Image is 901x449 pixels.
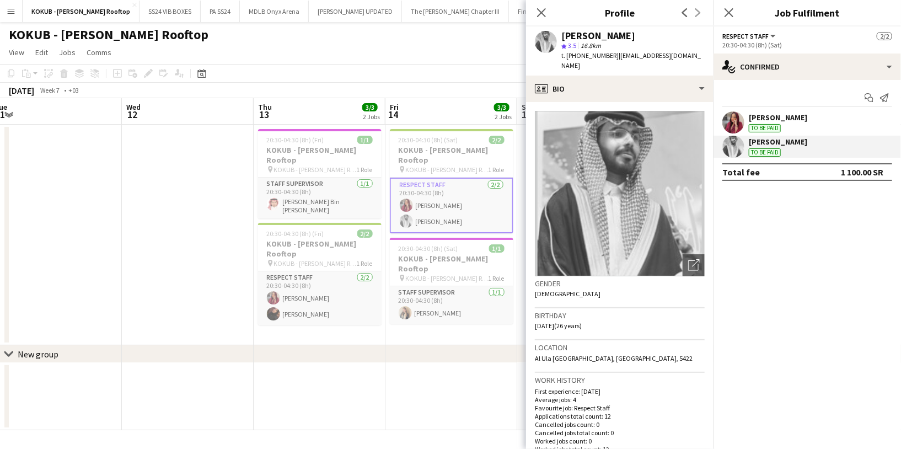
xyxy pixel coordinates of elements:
span: 20:30-04:30 (8h) (Fri) [267,136,324,144]
div: Total fee [722,167,760,178]
span: 1 Role [489,274,505,282]
h3: KOKUB - [PERSON_NAME] Rooftop [390,254,513,274]
p: Average jobs: 4 [535,395,705,404]
span: 20:30-04:30 (8h) (Sat) [399,136,458,144]
app-card-role: Staff Supervisor1/120:30-04:30 (8h)[PERSON_NAME] Bin [PERSON_NAME] [258,178,382,218]
span: KOKUB - [PERSON_NAME] Rooftop [274,259,357,268]
p: Cancelled jobs count: 0 [535,420,705,429]
span: [DEMOGRAPHIC_DATA] [535,290,600,298]
app-card-role: Respect Staff2/220:30-04:30 (8h)[PERSON_NAME][PERSON_NAME] [258,271,382,325]
div: New group [18,349,58,360]
p: Applications total count: 12 [535,412,705,420]
span: Sat [522,102,534,112]
h3: Location [535,343,705,352]
h3: KOKUB - [PERSON_NAME] Rooftop [390,145,513,165]
p: Cancelled jobs total count: 0 [535,429,705,437]
div: 2 Jobs [495,113,512,121]
div: To be paid [749,124,781,132]
a: Edit [31,45,52,60]
span: 2/2 [357,229,373,238]
p: First experience: [DATE] [535,387,705,395]
span: 1 Role [357,165,373,174]
h3: KOKUB - [PERSON_NAME] Rooftop [258,239,382,259]
span: Al Ula [GEOGRAPHIC_DATA], [GEOGRAPHIC_DATA], 5422 [535,354,693,362]
button: The [PERSON_NAME] Chapter III [402,1,509,22]
span: 20:30-04:30 (8h) (Fri) [267,229,324,238]
div: [DATE] [9,85,34,96]
h3: Birthday [535,311,705,320]
app-job-card: 20:30-04:30 (8h) (Sat)2/2KOKUB - [PERSON_NAME] Rooftop KOKUB - [PERSON_NAME] Rooftop1 RoleRespect... [390,129,513,233]
span: 2/2 [877,32,892,40]
span: 1 Role [489,165,505,174]
h3: Work history [535,375,705,385]
span: Edit [35,47,48,57]
span: Thu [258,102,272,112]
span: Jobs [59,47,76,57]
div: [PERSON_NAME] [749,137,807,147]
app-card-role: Staff Supervisor1/120:30-04:30 (8h)[PERSON_NAME] [390,286,513,324]
span: 1/1 [489,244,505,253]
h3: Job Fulfilment [714,6,901,20]
span: [DATE] (26 years) [535,322,582,330]
button: Final Fantasy [509,1,566,22]
button: SS24 VIB BOXES [140,1,201,22]
button: [PERSON_NAME] UPDATED [309,1,402,22]
span: 1/1 [357,136,373,144]
app-card-role: Respect Staff2/220:30-04:30 (8h)[PERSON_NAME][PERSON_NAME] [390,178,513,233]
button: MDLB Onyx Arena [240,1,309,22]
div: 2 Jobs [363,113,380,121]
span: Wed [126,102,141,112]
span: Respect Staff [722,32,769,40]
span: Comms [87,47,111,57]
app-job-card: 20:30-04:30 (8h) (Fri)1/1KOKUB - [PERSON_NAME] Rooftop KOKUB - [PERSON_NAME] Rooftop1 RoleStaff S... [258,129,382,218]
div: Confirmed [714,54,901,80]
button: PA SS24 [201,1,240,22]
a: View [4,45,29,60]
h3: KOKUB - [PERSON_NAME] Rooftop [258,145,382,165]
app-job-card: 20:30-04:30 (8h) (Sat)1/1KOKUB - [PERSON_NAME] Rooftop KOKUB - [PERSON_NAME] Rooftop1 RoleStaff S... [390,238,513,324]
div: +03 [68,86,79,94]
div: Open photos pop-in [683,254,705,276]
span: KOKUB - [PERSON_NAME] Rooftop [406,165,489,174]
h3: Gender [535,279,705,288]
div: To be paid [749,148,781,157]
span: 2/2 [489,136,505,144]
app-job-card: 20:30-04:30 (8h) (Fri)2/2KOKUB - [PERSON_NAME] Rooftop KOKUB - [PERSON_NAME] Rooftop1 RoleRespect... [258,223,382,325]
button: Respect Staff [722,32,777,40]
span: 14 [388,108,399,121]
div: 20:30-04:30 (8h) (Sat) [722,41,892,49]
span: 13 [256,108,272,121]
span: Fri [390,102,399,112]
span: 12 [125,108,141,121]
span: KOKUB - [PERSON_NAME] Rooftop [406,274,489,282]
img: Crew avatar or photo [535,111,705,276]
div: [PERSON_NAME] [749,113,807,122]
span: 3/3 [494,103,510,111]
p: Favourite job: Respect Staff [535,404,705,412]
span: t. [PHONE_NUMBER] [561,51,619,60]
p: Worked jobs count: 0 [535,437,705,445]
span: 3/3 [362,103,378,111]
span: 15 [520,108,534,121]
span: 20:30-04:30 (8h) (Sat) [399,244,458,253]
span: 16.8km [578,41,603,50]
a: Comms [82,45,116,60]
button: KOKUB - [PERSON_NAME] Rooftop [23,1,140,22]
span: 1 Role [357,259,373,268]
h1: KOKUB - [PERSON_NAME] Rooftop [9,26,208,43]
div: Bio [526,76,714,102]
span: | [EMAIL_ADDRESS][DOMAIN_NAME] [561,51,701,70]
div: [PERSON_NAME] [561,31,635,41]
div: 1 100.00 SR [841,167,883,178]
span: Week 7 [36,86,64,94]
span: KOKUB - [PERSON_NAME] Rooftop [274,165,357,174]
span: View [9,47,24,57]
span: 3.5 [568,41,576,50]
h3: Profile [526,6,714,20]
a: Jobs [55,45,80,60]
